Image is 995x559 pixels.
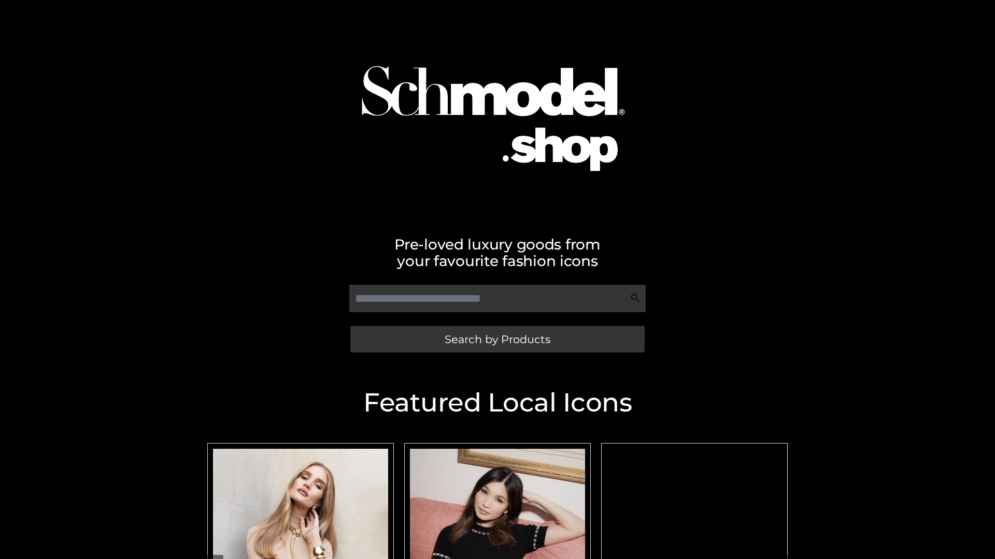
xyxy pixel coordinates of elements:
[202,236,793,269] h2: Pre-loved luxury goods from your favourite fashion icons
[350,326,645,352] a: Search by Products
[202,390,793,416] h2: Featured Local Icons​
[445,334,550,345] span: Search by Products
[630,293,641,303] img: Search Icon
